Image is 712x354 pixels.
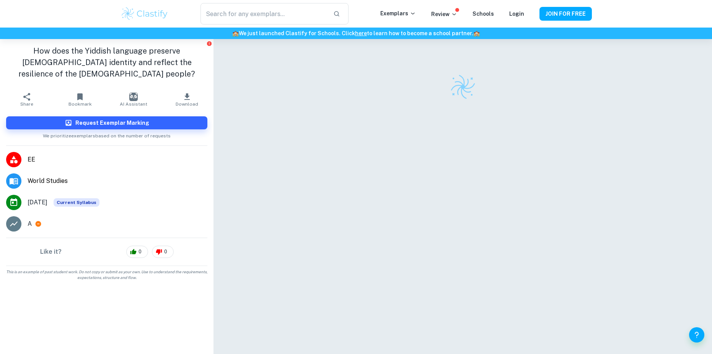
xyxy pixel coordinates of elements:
[28,198,47,207] span: [DATE]
[54,89,107,110] button: Bookmark
[200,3,327,24] input: Search for any exemplars...
[3,269,210,281] span: This is an example of past student work. Do not copy or submit as your own. Use to understand the...
[450,73,476,100] img: Clastify logo
[68,101,92,107] span: Bookmark
[2,29,710,38] h6: We just launched Clastify for Schools. Click to learn how to become a school partner.
[120,101,147,107] span: AI Assistant
[129,93,138,101] img: AI Assistant
[160,89,214,110] button: Download
[75,119,149,127] h6: Request Exemplar Marking
[380,9,416,18] p: Exemplars
[107,89,160,110] button: AI Assistant
[689,327,704,343] button: Help and Feedback
[472,11,494,17] a: Schools
[126,246,148,258] div: 0
[355,30,367,36] a: here
[206,41,212,46] button: Report issue
[539,7,592,21] button: JOIN FOR FREE
[20,101,33,107] span: Share
[28,219,32,228] p: A
[28,155,207,164] span: EE
[152,246,174,258] div: 0
[232,30,239,36] span: 🏫
[134,248,146,256] span: 0
[509,11,524,17] a: Login
[54,198,99,207] div: This exemplar is based on the current syllabus. Feel free to refer to it for inspiration/ideas wh...
[6,116,207,129] button: Request Exemplar Marking
[54,198,99,207] span: Current Syllabus
[40,247,62,256] h6: Like it?
[43,129,171,139] span: We prioritize exemplars based on the number of requests
[121,6,169,21] img: Clastify logo
[473,30,480,36] span: 🏫
[176,101,198,107] span: Download
[160,248,171,256] span: 0
[6,45,207,80] h1: How does the Yiddish language preserve [DEMOGRAPHIC_DATA] identity and reflect the resilience of ...
[431,10,457,18] p: Review
[28,176,207,186] span: World Studies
